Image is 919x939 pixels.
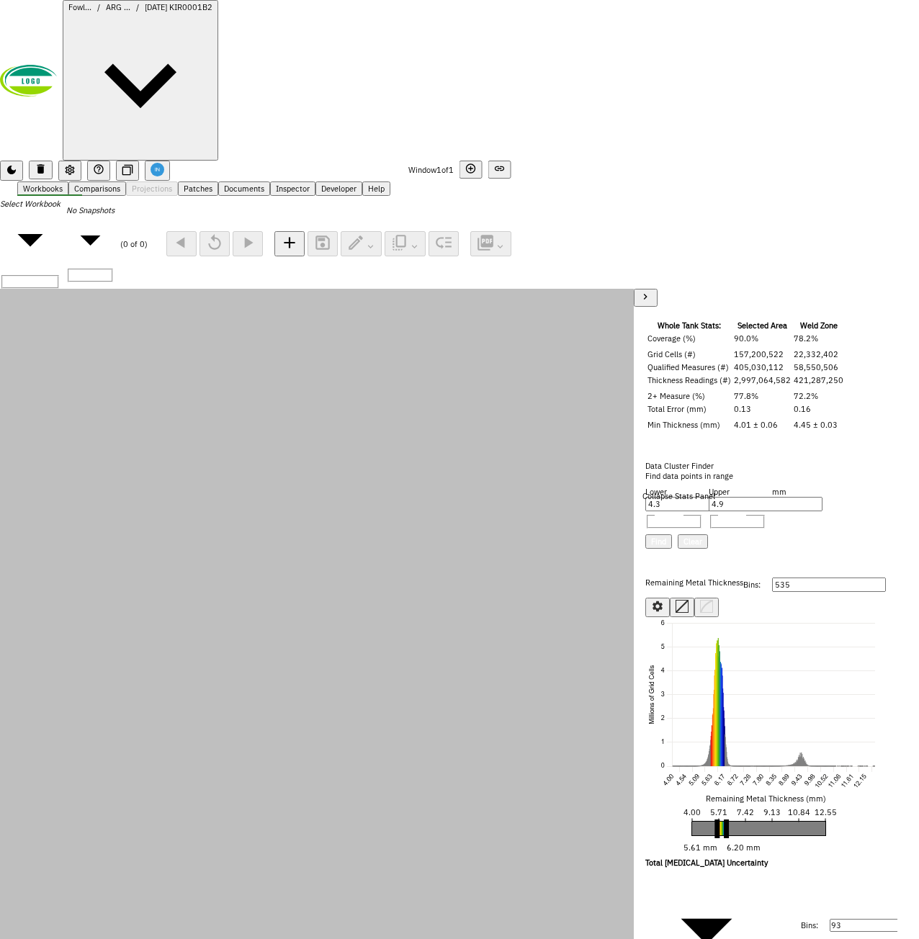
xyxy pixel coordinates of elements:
span: Fowl... [68,2,91,12]
button: Clear [678,534,708,549]
span: Bins: [801,920,818,930]
span: 2,997,064,582 [734,375,791,385]
span: Remaining Metal Thickness [645,578,743,592]
span: Clear [683,536,702,547]
span: Comparisons [74,184,120,194]
span: Collapse Stats Panel [642,491,715,501]
span: Bins: [743,580,761,590]
label: Lower [645,487,703,497]
span: Projections [132,184,172,194]
span: Total [MEDICAL_DATA] Uncertainty [645,858,768,868]
span: Find [651,536,666,547]
span: 2+ Measure (%) [647,391,705,401]
span: [DATE] KIR0001B2 [145,2,212,12]
span: 77.8% [734,391,758,401]
span: Help [368,184,385,194]
li: / [97,2,100,12]
span: 58,550,506 [794,362,838,372]
span: ARG ... [106,2,130,12]
span: 72.2% [794,391,818,401]
span: 405,030,112 [734,362,784,372]
span: 22,332,402 [794,349,838,359]
span: 90.0% [734,333,758,343]
span: Developer [321,184,357,194]
span: Grid Cells (#) [647,349,696,359]
span: 4.01 ± 0.06 [734,420,778,430]
span: 78.2% [794,333,818,343]
span: (0 of 0) [120,239,148,249]
span: Workbooks [23,184,63,194]
span: 157,200,522 [734,349,784,359]
span: Window 1 of 1 [408,165,454,175]
span: Qualified Measures (#) [647,362,729,372]
span: mm [772,487,786,529]
span: 421,287,250 [794,375,843,385]
button: Find [645,534,672,549]
img: f6ffcea323530ad0f5eeb9c9447a59c5 [151,163,164,176]
span: 0.13 [734,404,751,414]
span: Patches [184,184,212,194]
i: No Snapshots [66,205,115,215]
span: 4.45 ± 0.03 [794,420,838,430]
span: Inspector [276,184,310,194]
span: Coverage (%) [647,333,696,343]
span: Whole Tank Stats: [658,320,721,331]
span: 0.16 [794,404,811,414]
span: Min Thickness (mm) [647,420,720,430]
span: Selected Area [738,320,787,331]
span: Weld Zone [800,320,838,331]
span: Remaining Metal Thickness (mm) [706,794,826,804]
div: Find data points in range [645,471,886,481]
label: Upper [709,487,766,497]
span: Thickness Readings (#) [647,375,731,385]
li: / [136,2,139,12]
span: Documents [224,184,264,194]
nav: breadcrumb [68,2,212,12]
span: Data Cluster Finder [645,461,714,471]
span: Total Error (mm) [647,404,707,414]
